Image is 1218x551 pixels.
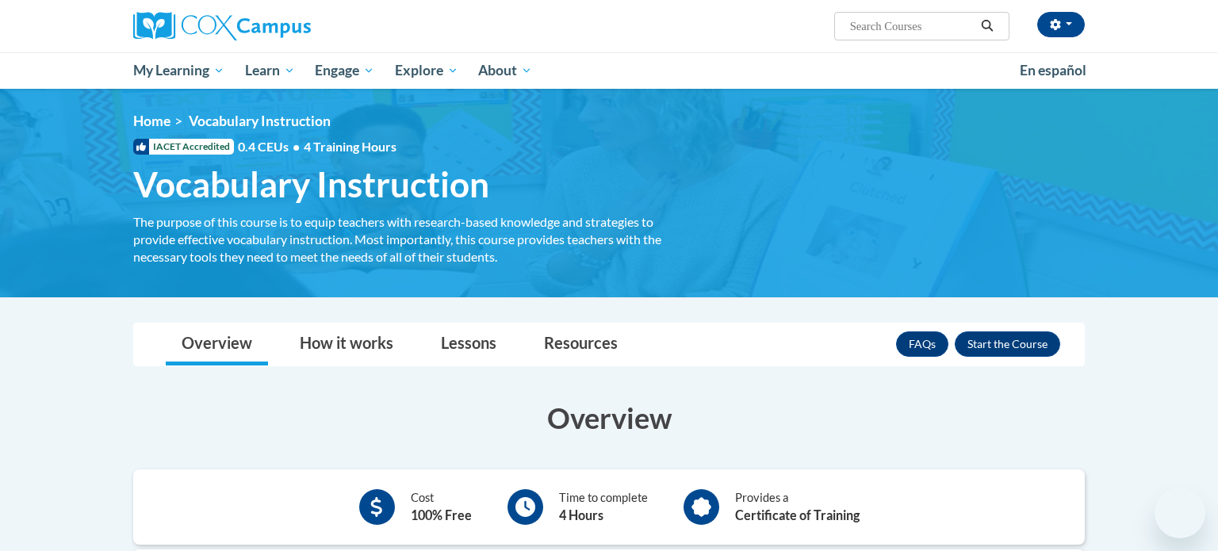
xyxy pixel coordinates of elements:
[478,61,532,80] span: About
[848,17,975,36] input: Search Courses
[1020,62,1086,78] span: En español
[235,52,305,89] a: Learn
[109,52,1109,89] div: Main menu
[975,17,999,36] button: Search
[238,138,396,155] span: 0.4 CEUs
[133,61,224,80] span: My Learning
[315,61,374,80] span: Engage
[304,52,385,89] a: Engage
[1009,54,1097,87] a: En español
[1037,12,1085,37] button: Account Settings
[284,323,409,365] a: How it works
[528,323,634,365] a: Resources
[411,507,472,522] b: 100% Free
[133,213,680,266] div: The purpose of this course is to equip teachers with research-based knowledge and strategies to p...
[395,61,458,80] span: Explore
[385,52,469,89] a: Explore
[133,139,234,155] span: IACET Accredited
[469,52,543,89] a: About
[735,507,860,522] b: Certificate of Training
[166,323,268,365] a: Overview
[735,489,860,525] div: Provides a
[133,12,435,40] a: Cox Campus
[123,52,235,89] a: My Learning
[955,331,1060,357] button: Enroll
[245,61,295,80] span: Learn
[896,331,948,357] a: FAQs
[293,139,300,154] span: •
[133,163,489,205] span: Vocabulary Instruction
[411,489,472,525] div: Cost
[425,323,512,365] a: Lessons
[189,113,331,129] span: Vocabulary Instruction
[304,139,396,154] span: 4 Training Hours
[559,489,648,525] div: Time to complete
[133,12,311,40] img: Cox Campus
[133,113,170,129] a: Home
[559,507,603,522] b: 4 Hours
[133,398,1085,438] h3: Overview
[1155,488,1205,538] iframe: Button to launch messaging window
